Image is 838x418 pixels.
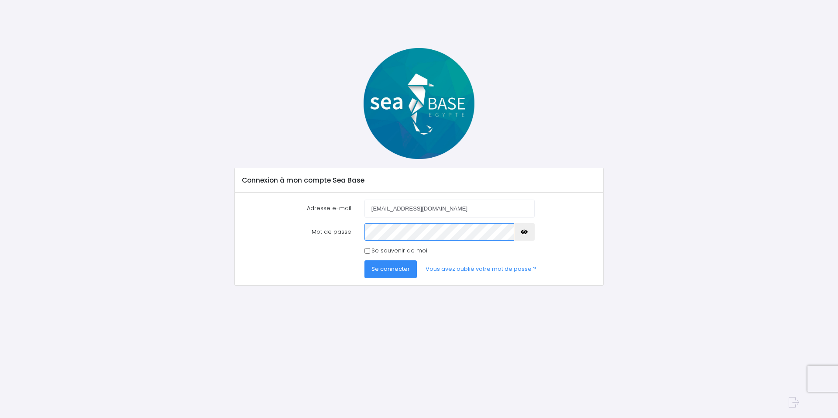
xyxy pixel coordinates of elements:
[371,265,410,273] span: Se connecter
[236,200,358,217] label: Adresse e-mail
[371,246,427,255] label: Se souvenir de moi
[364,260,417,278] button: Se connecter
[419,260,543,278] a: Vous avez oublié votre mot de passe ?
[235,168,603,193] div: Connexion à mon compte Sea Base
[236,223,358,241] label: Mot de passe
